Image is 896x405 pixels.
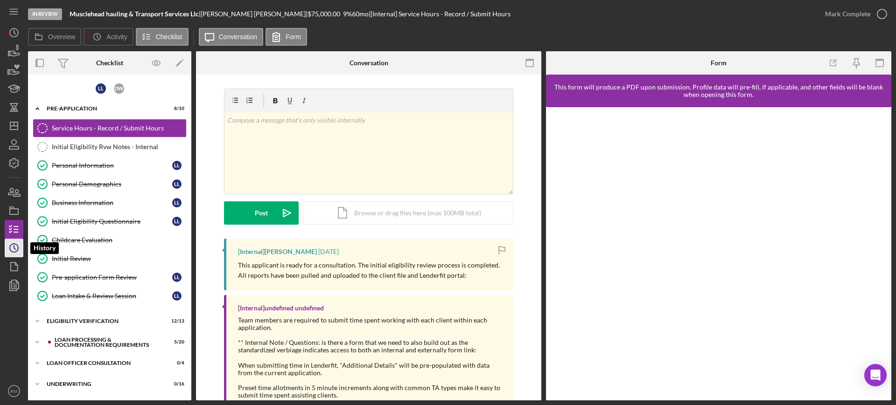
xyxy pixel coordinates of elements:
[350,59,388,67] div: Conversation
[33,193,187,212] a: Business InformationLL
[52,236,186,244] div: Childcare Evaluation
[33,175,187,193] a: Personal DemographicsLL
[84,28,133,46] button: Activity
[172,161,182,170] div: L L
[238,339,504,354] div: ** Internal Note / Questions: is there a form that we need to also build out as the standardized ...
[96,59,123,67] div: Checklist
[33,212,187,231] a: Initial Eligibility QuestionnaireLL
[48,33,75,41] label: Overview
[172,179,182,189] div: L L
[825,5,870,23] div: Mark Complete
[33,231,187,249] a: Childcare Evaluation
[238,384,504,399] div: Preset time allotments in 5 minute increments along with common TA types make it easy to submit t...
[168,339,184,345] div: 5 / 20
[52,218,172,225] div: Initial Eligibility Questionnaire
[168,381,184,387] div: 0 / 16
[136,28,189,46] button: Checklist
[369,10,511,18] div: | [Internal] Service Hours - Record / Submit Hours
[52,180,172,188] div: Personal Demographics
[106,33,127,41] label: Activity
[864,364,887,386] div: Open Intercom Messenger
[47,360,161,366] div: Loan Officer Consultation
[33,268,187,287] a: Pre-application Form ReviewLL
[201,10,308,18] div: [PERSON_NAME] [PERSON_NAME] |
[47,106,161,111] div: Pre-Application
[238,304,324,312] div: [Internal] undefined undefined
[238,362,504,377] div: When submitting time in Lenderfit, "Additional Details" will be pre-populated with data from the ...
[52,274,172,281] div: Pre-application Form Review
[33,249,187,268] a: Initial Review
[168,318,184,324] div: 12 / 13
[52,255,186,262] div: Initial Review
[52,199,172,206] div: Business Information
[33,137,187,156] a: Initial Eligibility Rvw Notes - Internal
[168,360,184,366] div: 0 / 4
[308,10,343,18] div: $75,000.00
[52,124,186,132] div: Service Hours - Record / Submit Hours
[266,28,307,46] button: Form
[172,291,182,301] div: L L
[96,83,106,94] div: L L
[551,83,887,98] div: This form will produce a PDF upon submission. Profile data will pre-fill, if applicable, and othe...
[172,217,182,226] div: L L
[343,10,352,18] div: 9 %
[70,10,199,18] b: Musclehead hauling & Transport Services Llc
[47,381,161,387] div: Underwriting
[172,198,182,207] div: L L
[286,33,301,41] label: Form
[255,201,268,225] div: Post
[555,117,883,391] iframe: Lenderfit form
[70,10,201,18] div: |
[199,28,264,46] button: Conversation
[33,287,187,305] a: Loan Intake & Review SessionLL
[52,292,172,300] div: Loan Intake & Review Session
[816,5,891,23] button: Mark Complete
[114,83,124,94] div: D W
[352,10,369,18] div: 60 mo
[156,33,182,41] label: Checklist
[711,59,727,67] div: Form
[52,143,186,151] div: Initial Eligibility Rvw Notes - Internal
[238,316,504,331] div: Team members are required to submit time spent working with each client within each application.
[55,337,161,348] div: Loan Processing & Documentation Requirements
[33,156,187,175] a: Personal InformationLL
[52,162,172,169] div: Personal Information
[172,273,182,282] div: L L
[11,389,18,394] text: RM
[33,119,187,137] a: Service Hours - Record / Submit Hours
[28,28,81,46] button: Overview
[219,33,258,41] label: Conversation
[224,201,299,225] button: Post
[238,248,317,255] div: [Internal] [PERSON_NAME]
[168,106,184,111] div: 8 / 10
[28,8,62,20] div: In Review
[238,260,504,281] p: This applicant is ready for a consultation. The initial eligibility review process is completed. ...
[47,318,161,324] div: Eligibility Verification
[318,248,339,255] time: 2025-07-16 15:59
[5,382,23,400] button: RM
